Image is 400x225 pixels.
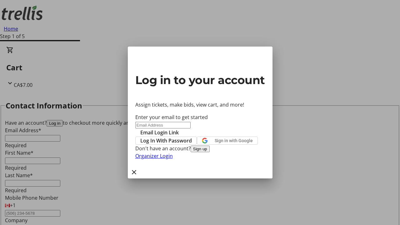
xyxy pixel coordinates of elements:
[135,72,265,88] h2: Log in to your account
[191,146,210,152] button: Sign up
[135,122,191,128] input: Email Address
[140,129,179,136] span: Email Login Link
[128,166,140,178] button: Close
[135,101,265,108] p: Assign tickets, make bids, view cart, and more!
[140,137,192,144] span: Log In With Password
[135,145,265,152] div: Don't have an account?
[135,129,184,136] button: Email Login Link
[215,138,253,143] span: Sign in with Google
[135,137,197,145] button: Log In With Password
[197,137,258,145] button: Sign in with Google
[135,114,208,121] label: Enter your email to get started
[135,152,173,159] a: Organizer Login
